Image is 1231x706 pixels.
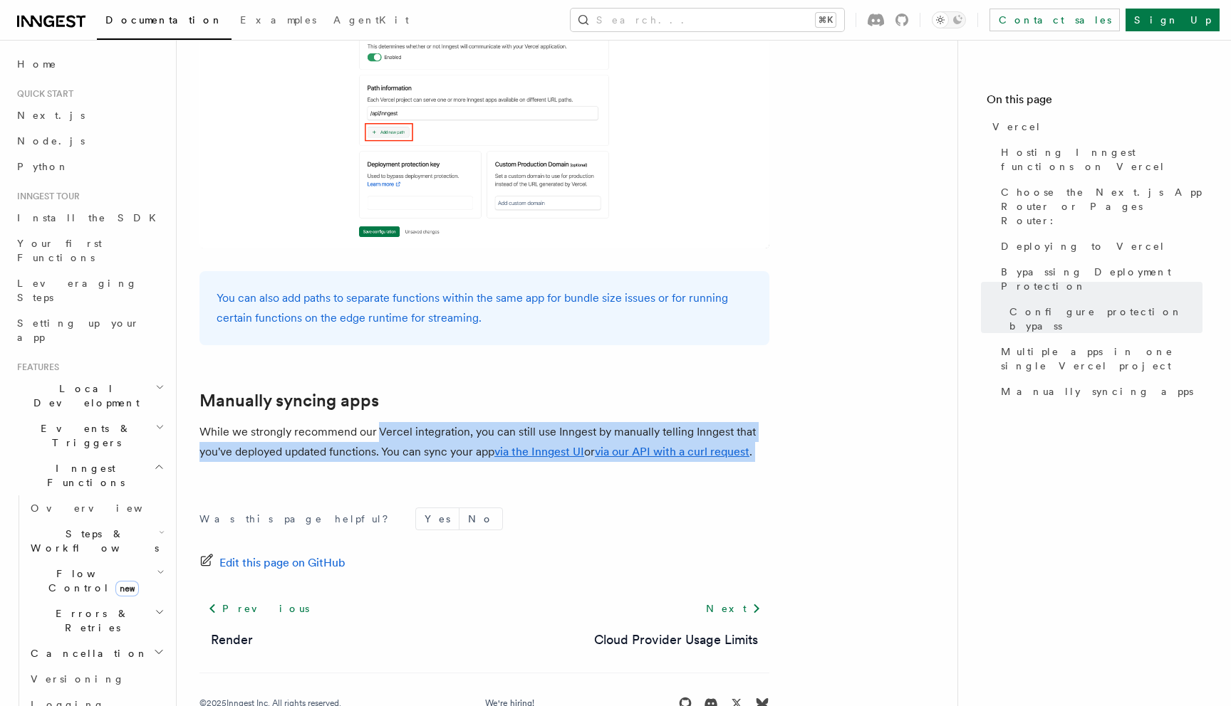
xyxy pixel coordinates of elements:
a: Home [11,51,167,77]
span: Overview [31,502,177,514]
button: Local Development [11,376,167,416]
span: Cancellation [25,646,148,660]
span: AgentKit [333,14,409,26]
span: Events & Triggers [11,421,155,450]
button: Search...⌘K [571,9,844,31]
span: Python [17,161,69,172]
span: Inngest Functions [11,461,154,490]
a: Contact sales [990,9,1120,31]
span: Hosting Inngest functions on Vercel [1001,145,1203,174]
a: Manually syncing apps [995,379,1203,404]
a: Configure protection bypass [1004,299,1203,339]
div: You can also add paths to separate functions within the same app for bundle size issues or for ru... [199,271,769,345]
a: Install the SDK [11,205,167,231]
a: Sign Up [1126,9,1220,31]
a: Vercel [987,114,1203,139]
a: Choose the Next.js App Router or Pages Router: [995,179,1203,233]
span: Quick start [11,88,73,100]
span: Examples [240,14,316,26]
a: Previous [199,596,317,621]
a: Leveraging Steps [11,270,167,310]
span: Setting up your app [17,317,140,343]
a: Setting up your app [11,310,167,350]
span: Multiple apps in one single Vercel project [1001,344,1203,373]
span: Your first Functions [17,238,102,263]
span: Vercel [992,120,1042,134]
h4: On this page [987,91,1203,114]
a: Multiple apps in one single Vercel project [995,339,1203,379]
a: Cloud Provider Usage Limits [594,630,758,650]
span: Versioning [31,673,125,685]
span: Home [17,57,57,71]
span: Features [11,362,59,373]
a: Documentation [97,4,232,40]
button: Yes [416,508,459,529]
a: Python [11,154,167,179]
a: Bypassing Deployment Protection [995,259,1203,299]
button: Cancellation [25,641,167,666]
button: Events & Triggers [11,416,167,455]
span: Deploying to Vercel [1001,239,1165,253]
span: Edit this page on GitHub [219,553,346,573]
span: Next.js [17,110,85,121]
a: Render [211,630,253,650]
p: Was this page helpful? [199,512,398,526]
a: Examples [232,4,325,38]
span: Errors & Retries [25,606,155,635]
button: Toggle dark mode [932,11,966,28]
span: Configure protection bypass [1009,305,1203,333]
a: via our API with a curl request [595,445,749,458]
button: No [459,508,502,529]
p: While we strongly recommend our Vercel integration, you can still use Inngest by manually telling... [199,422,769,462]
span: Bypassing Deployment Protection [1001,265,1203,293]
a: Overview [25,495,167,521]
span: Flow Control [25,567,157,595]
button: Flow Controlnew [25,561,167,601]
a: Versioning [25,666,167,692]
span: Documentation [105,14,223,26]
a: Next.js [11,102,167,128]
button: Errors & Retries [25,601,167,641]
kbd: ⌘K [816,13,836,27]
a: Node.js [11,128,167,154]
button: Inngest Functions [11,455,167,495]
span: Inngest tour [11,191,80,202]
span: Local Development [11,381,155,410]
a: Manually syncing apps [199,391,379,411]
a: Edit this page on GitHub [199,553,346,573]
span: Leveraging Steps [17,278,137,303]
button: Steps & Workflows [25,521,167,561]
a: via the Inngest UI [494,445,584,458]
span: Choose the Next.js App Router or Pages Router: [1001,185,1203,228]
a: Deploying to Vercel [995,233,1203,259]
span: Steps & Workflows [25,527,159,555]
a: Next [697,596,769,621]
a: Your first Functions [11,231,167,270]
span: new [115,581,139,596]
a: Hosting Inngest functions on Vercel [995,139,1203,179]
span: Manually syncing apps [1001,384,1193,399]
a: AgentKit [325,4,417,38]
span: Install the SDK [17,212,165,223]
span: Node.js [17,135,85,147]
